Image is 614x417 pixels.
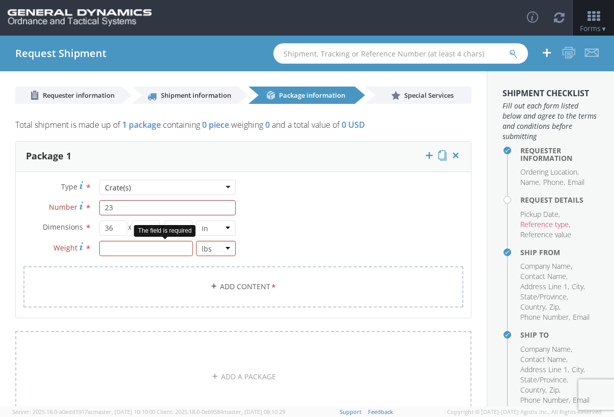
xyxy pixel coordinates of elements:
span: Number [49,202,77,212]
li: Phone Number [520,312,570,322]
span: Client: 2025.18.0-0e69584 [157,408,285,415]
span: Copyright © [DATE]-[DATE] Agistix Inc., All Rights Reserved [447,408,602,416]
span: master, [DATE] 08:10:29 [223,408,285,415]
img: gd-ots-0c3321f2eb4c994f95cb.png [8,9,152,26]
li: Reference type [520,219,570,230]
li: Address Line 1 [520,282,569,292]
p: Total shipment is made up of containing weighing and a total value of [15,119,471,136]
span: Dimensions [43,222,83,232]
h4: Request Details [520,196,599,204]
div: Crate(s) [105,183,131,193]
span: Package information [279,91,345,100]
span: Fill out each form listed below and agree to the terms and conditions before submitting [503,101,599,142]
input: Shipment, Tracking or Reference Number (at least 4 chars) [273,43,528,64]
span: ▼ [601,24,607,33]
li: Name [520,177,541,187]
li: Address Line 1 [520,365,569,375]
h3: Package 1 [26,151,71,161]
span: 0 [265,119,270,130]
input: Height [164,220,192,236]
li: State/Province [520,375,568,385]
span: Requester information [43,91,115,100]
li: Zip [549,385,561,395]
li: Reference value [520,230,571,240]
li: Phone Number [520,395,570,405]
a: Add Content [23,266,463,308]
span: Server: 2025.18.0-a0edd1917ac [12,408,155,415]
a: Shipment information [132,87,238,104]
li: Contact Name [520,354,568,365]
span: Weight [53,243,77,253]
div: The field is required [134,225,196,237]
li: Country [520,385,547,395]
span: 0 piece [202,119,229,130]
li: State/Province [520,292,568,302]
a: Package information [248,87,355,104]
span: master, [DATE] 10:10:00 [93,408,155,415]
span: Shipment information [161,91,231,100]
h4: Ship To [520,331,599,339]
li: City [572,365,585,375]
span: Type [61,182,77,191]
li: Zip [549,302,561,312]
h4: Requester Information [520,147,599,162]
span: Forms [580,23,607,33]
li: Company Name [520,261,572,271]
li: City [572,282,585,292]
li: Company Name [520,344,572,354]
li: Ordering Location [520,167,579,177]
a: Support [340,408,361,415]
span: X [160,220,164,236]
span: 1 package [122,119,161,130]
li: Email [573,395,590,405]
li: Email [568,177,584,187]
li: Pickup Date [520,209,560,219]
span: X [127,220,132,236]
li: Country [520,302,547,312]
a: Requester information [15,87,122,104]
input: Width [132,220,160,236]
h4: Ship From [520,248,599,256]
h3: Shipment Checklist [503,89,599,98]
span: Special Services [404,91,454,100]
h4: Request Shipment [15,48,106,59]
input: Length [99,220,127,236]
li: Email [573,312,590,322]
a: Special Services [365,87,471,104]
span: 0 USD [342,119,365,130]
a: Feedback [368,408,393,415]
li: Phone [543,177,565,187]
li: Contact Name [520,271,568,282]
